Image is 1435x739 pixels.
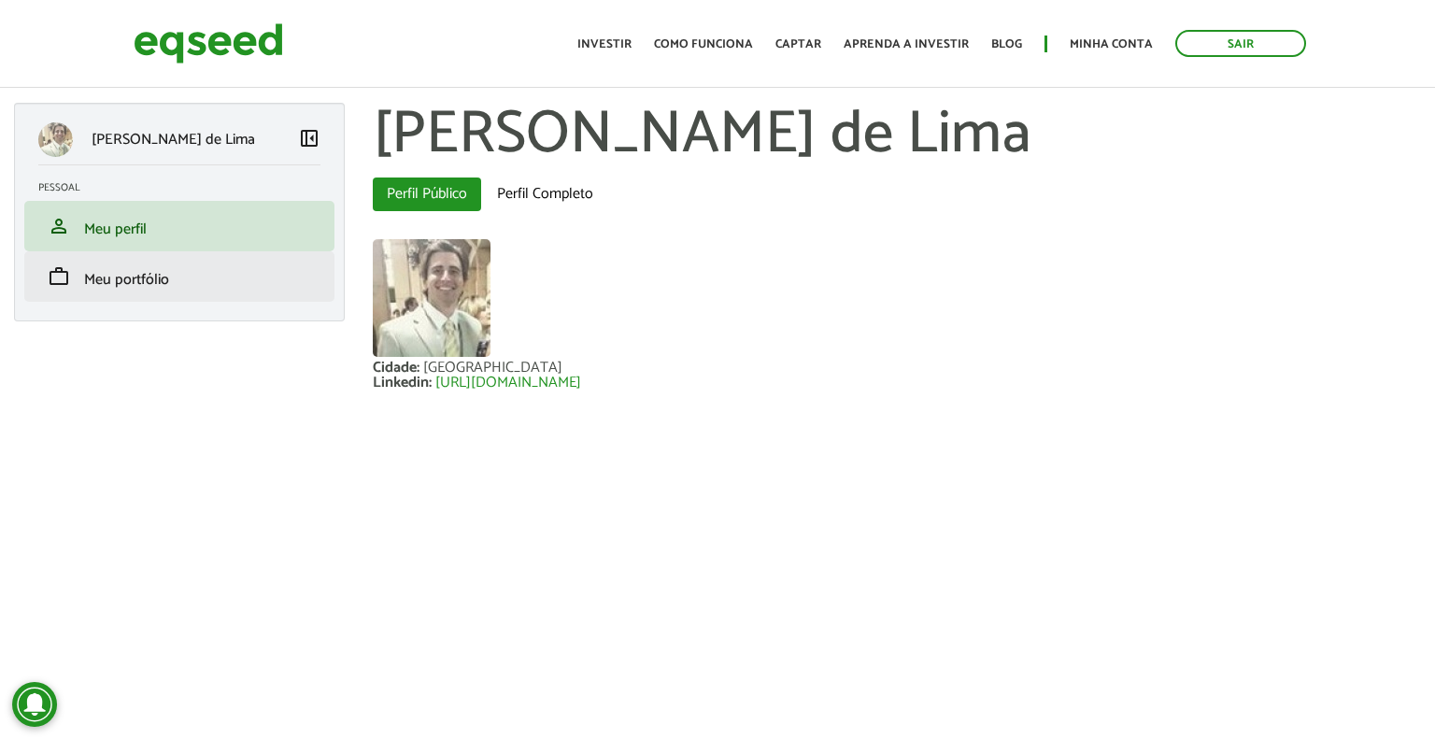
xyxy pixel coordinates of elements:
[654,38,753,50] a: Como funciona
[417,355,419,380] span: :
[373,361,423,376] div: Cidade
[373,178,481,211] a: Perfil Público
[373,239,490,357] img: Foto de Lucas Pasqualini de Lima
[1070,38,1153,50] a: Minha conta
[48,265,70,288] span: work
[134,19,283,68] img: EqSeed
[92,131,255,149] p: [PERSON_NAME] de Lima
[373,103,1421,168] h1: [PERSON_NAME] de Lima
[84,217,147,242] span: Meu perfil
[483,178,607,211] a: Perfil Completo
[577,38,632,50] a: Investir
[38,215,320,237] a: personMeu perfil
[373,239,490,357] a: Ver perfil do usuário.
[84,267,169,292] span: Meu portfólio
[24,251,334,302] li: Meu portfólio
[38,182,334,193] h2: Pessoal
[1175,30,1306,57] a: Sair
[373,376,435,391] div: Linkedin
[844,38,969,50] a: Aprenda a investir
[24,201,334,251] li: Meu perfil
[775,38,821,50] a: Captar
[298,127,320,153] a: Colapsar menu
[298,127,320,149] span: left_panel_close
[991,38,1022,50] a: Blog
[48,215,70,237] span: person
[429,370,432,395] span: :
[423,361,562,376] div: [GEOGRAPHIC_DATA]
[435,376,581,391] a: [URL][DOMAIN_NAME]
[38,265,320,288] a: workMeu portfólio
